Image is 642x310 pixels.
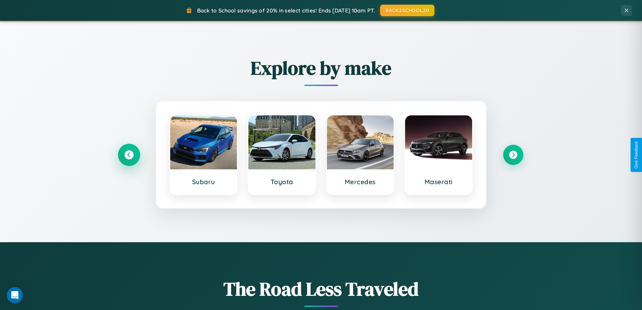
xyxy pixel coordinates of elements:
h2: Explore by make [119,55,523,81]
h3: Subaru [177,178,231,186]
h1: The Road Less Traveled [119,276,523,302]
h3: Maserati [412,178,465,186]
span: Back to School savings of 20% in select cities! Ends [DATE] 10am PT. [197,7,375,14]
div: Give Feedback [634,141,639,169]
button: BACK2SCHOOL20 [380,5,434,16]
div: Open Intercom Messenger [7,287,23,303]
h3: Mercedes [334,178,387,186]
h3: Toyota [255,178,309,186]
